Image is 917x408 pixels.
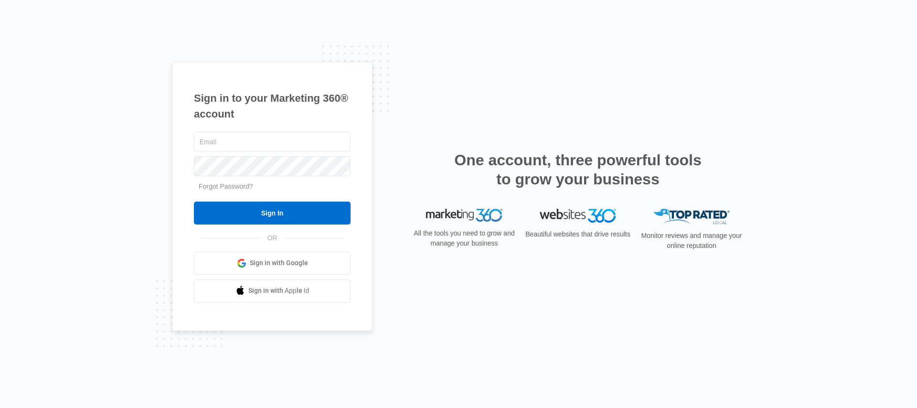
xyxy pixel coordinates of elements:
[194,132,351,152] input: Email
[540,209,616,223] img: Websites 360
[250,258,308,268] span: Sign in with Google
[194,279,351,302] a: Sign in with Apple Id
[411,228,518,248] p: All the tools you need to grow and manage your business
[638,231,745,251] p: Monitor reviews and manage your online reputation
[426,209,502,222] img: Marketing 360
[248,286,309,296] span: Sign in with Apple Id
[194,90,351,122] h1: Sign in to your Marketing 360® account
[261,233,284,243] span: OR
[194,252,351,275] a: Sign in with Google
[194,202,351,225] input: Sign In
[524,229,631,239] p: Beautiful websites that drive results
[451,150,704,189] h2: One account, three powerful tools to grow your business
[653,209,730,225] img: Top Rated Local
[199,183,253,190] a: Forgot Password?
